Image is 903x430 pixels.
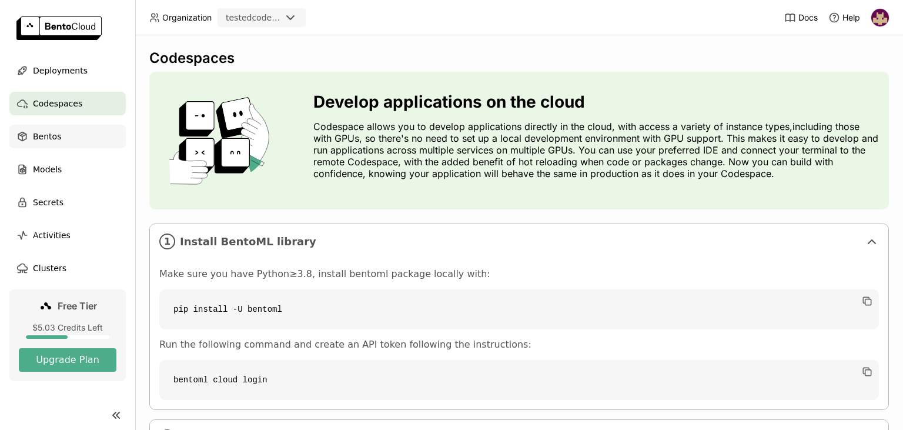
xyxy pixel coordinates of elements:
[149,49,889,67] div: Codespaces
[33,129,61,144] span: Bentos
[9,256,126,280] a: Clusters
[9,224,126,247] a: Activities
[313,121,879,179] p: Codespace allows you to develop applications directly in the cloud, with access a variety of inst...
[226,12,281,24] div: testedcodeployment
[19,348,116,372] button: Upgrade Plan
[9,289,126,381] a: Free Tier$5.03 Credits LeftUpgrade Plan
[9,59,126,82] a: Deployments
[159,289,879,329] code: pip install -U bentoml
[33,195,63,209] span: Secrets
[162,12,212,23] span: Organization
[33,228,71,242] span: Activities
[871,9,889,26] img: Hélio Júnior
[180,235,860,248] span: Install BentoML library
[19,322,116,333] div: $5.03 Credits Left
[159,339,879,351] p: Run the following command and create an API token following the instructions:
[150,224,888,259] div: 1Install BentoML library
[798,12,818,23] span: Docs
[33,261,66,275] span: Clusters
[842,12,860,23] span: Help
[159,360,879,400] code: bentoml cloud login
[9,125,126,148] a: Bentos
[9,92,126,115] a: Codespaces
[784,12,818,24] a: Docs
[16,16,102,40] img: logo
[313,92,879,111] h3: Develop applications on the cloud
[828,12,860,24] div: Help
[159,268,879,280] p: Make sure you have Python≥3.8, install bentoml package locally with:
[159,234,175,249] i: 1
[58,300,97,312] span: Free Tier
[33,162,62,176] span: Models
[159,96,285,185] img: cover onboarding
[33,64,88,78] span: Deployments
[282,12,283,24] input: Selected testedcodeployment.
[33,96,82,111] span: Codespaces
[9,191,126,214] a: Secrets
[9,158,126,181] a: Models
